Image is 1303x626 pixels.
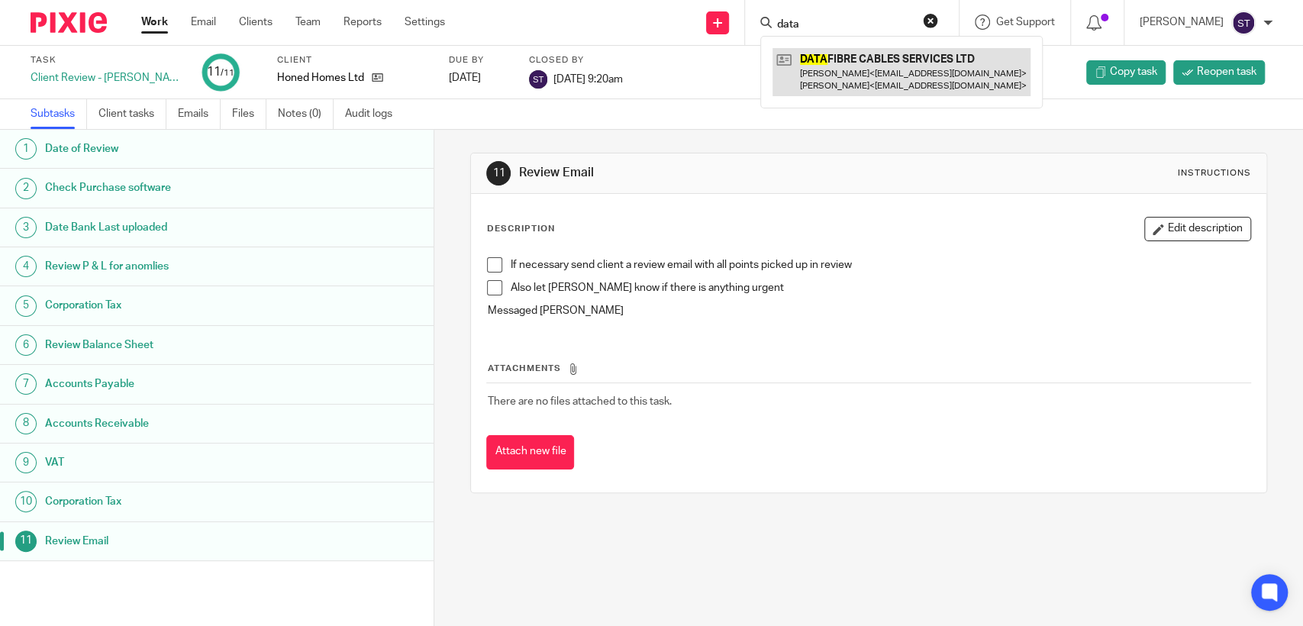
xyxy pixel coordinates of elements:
span: Copy task [1110,64,1157,79]
a: Email [191,15,216,30]
div: Client Review - [PERSON_NAME] [31,70,183,86]
span: There are no files attached to this task. [487,396,671,407]
div: [DATE] [449,70,510,86]
div: 11 [15,531,37,552]
p: Messaged [PERSON_NAME] [487,303,1250,318]
a: Audit logs [345,99,404,129]
input: Search [776,18,913,32]
h1: Date Bank Last uploaded [45,216,294,239]
label: Due by [449,54,510,66]
span: Attachments [487,364,560,373]
span: Get Support [996,17,1055,27]
a: Client tasks [98,99,166,129]
button: Attach new file [486,435,574,469]
button: Edit description [1144,217,1251,241]
a: Reports [343,15,382,30]
a: Subtasks [31,99,87,129]
a: Work [141,15,168,30]
a: Notes (0) [278,99,334,129]
h1: Review Balance Sheet [45,334,294,357]
div: 5 [15,295,37,317]
h1: Accounts Receivable [45,412,294,435]
h1: VAT [45,451,294,474]
span: [DATE] 9:20am [553,73,623,84]
div: 6 [15,334,37,356]
small: /11 [221,69,234,77]
a: Reopen task [1173,60,1265,85]
p: If necessary send client a review email with all points picked up in review [510,257,1250,273]
p: Honed Homes Ltd [277,70,364,86]
a: Files [232,99,266,129]
div: 11 [207,63,234,81]
p: [PERSON_NAME] [1140,15,1224,30]
div: 7 [15,373,37,395]
a: Emails [178,99,221,129]
a: Team [295,15,321,30]
div: 2 [15,178,37,199]
button: Clear [923,13,938,28]
h1: Check Purchase software [45,176,294,199]
h1: Review P & L for anomlies [45,255,294,278]
h1: Corporation Tax [45,490,294,513]
div: 11 [486,161,511,186]
div: 1 [15,138,37,160]
h1: Corporation Tax [45,294,294,317]
span: Reopen task [1197,64,1256,79]
div: 8 [15,413,37,434]
img: svg%3E [529,70,547,89]
a: Clients [239,15,273,30]
label: Closed by [529,54,623,66]
label: Client [277,54,430,66]
a: Copy task [1086,60,1166,85]
div: 4 [15,256,37,277]
h1: Accounts Payable [45,373,294,395]
div: 9 [15,452,37,473]
div: Instructions [1178,167,1251,179]
img: svg%3E [1231,11,1256,35]
p: Also let [PERSON_NAME] know if there is anything urgent [510,280,1250,295]
p: Description [486,223,554,235]
h1: Review Email [45,530,294,553]
h1: Date of Review [45,137,294,160]
label: Task [31,54,183,66]
div: 10 [15,491,37,512]
img: Pixie [31,12,107,33]
h1: Review Email [519,165,901,181]
div: 3 [15,217,37,238]
a: Settings [405,15,445,30]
